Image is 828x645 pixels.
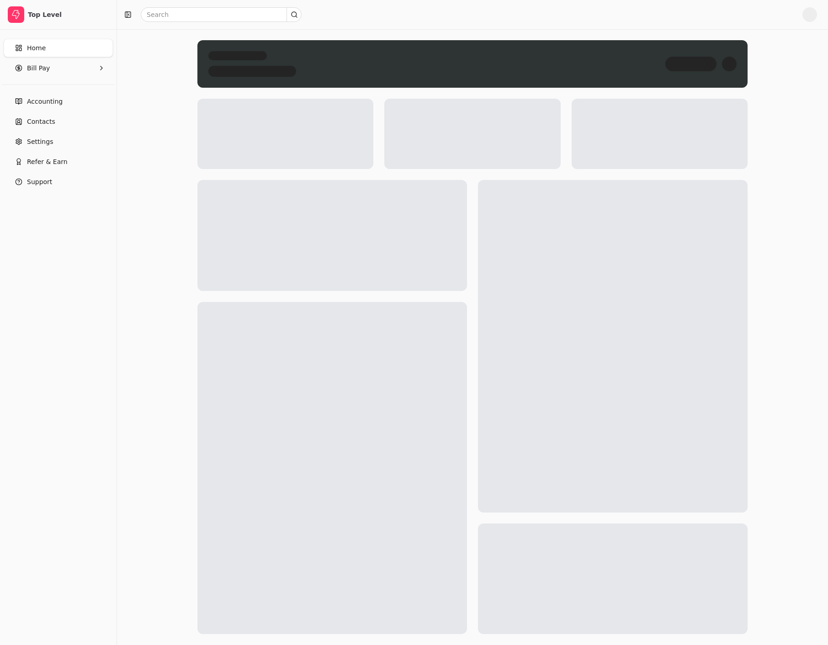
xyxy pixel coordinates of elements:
[141,7,302,22] input: Search
[27,97,63,106] span: Accounting
[4,39,113,57] a: Home
[4,92,113,111] a: Accounting
[4,112,113,131] a: Contacts
[27,63,50,73] span: Bill Pay
[27,157,68,167] span: Refer & Earn
[27,43,46,53] span: Home
[4,59,113,77] button: Bill Pay
[4,153,113,171] button: Refer & Earn
[27,137,53,147] span: Settings
[4,132,113,151] a: Settings
[27,117,55,127] span: Contacts
[4,173,113,191] button: Support
[28,10,109,19] div: Top Level
[27,177,52,187] span: Support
